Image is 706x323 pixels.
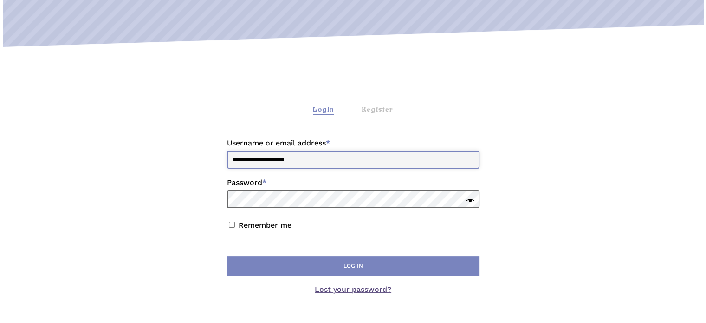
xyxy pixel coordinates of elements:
[239,221,291,230] label: Remember me
[313,105,334,115] div: Login
[315,285,391,294] a: Lost your password?
[227,256,479,276] button: Log in
[227,136,479,151] label: Username or email address
[362,105,393,115] div: Register
[227,175,479,190] label: Password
